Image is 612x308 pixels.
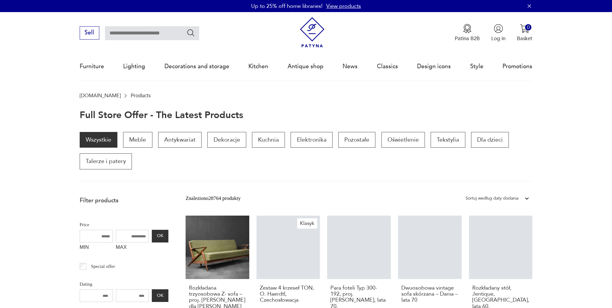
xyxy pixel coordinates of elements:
a: Promotions [502,53,532,80]
a: Elektronika [291,132,332,148]
h3: Zestaw 4 krzeseł TON, O. Haerdtl, Czechosłowacja [260,285,317,303]
font: OK [157,233,163,239]
a: View products [326,2,361,10]
a: Antique shop [288,53,324,80]
button: 0Basket [517,24,532,42]
font: Products [131,92,151,99]
font: Patina B2B [455,35,480,42]
font: OK [157,293,163,298]
font: MIN [80,244,89,250]
button: Search [186,28,195,37]
a: Oświetlenie [381,132,425,148]
a: Medal iconPatina B2B [455,24,480,42]
h3: Dwuosobowa vintage sofa skórzana – Dania – lata 70 [401,285,458,303]
font: Filter products [80,197,119,204]
font: Promotions [502,63,532,70]
img: Medal icon [463,24,472,33]
a: News [343,53,358,80]
a: Talerze i patery [80,153,132,169]
a: Sell [80,31,99,36]
button: Patina B2B [455,24,480,42]
button: Log in [491,24,505,42]
font: Basket [517,35,532,42]
div: Znaleziono 28764 produkty [186,194,241,202]
font: Up to 25% off home libraries! [251,2,323,10]
a: Design icons [417,53,451,80]
font: Full store offer - the latest products [80,109,243,121]
font: Style [470,63,483,70]
font: MAX [116,244,127,250]
a: Decorations and storage [164,53,229,80]
img: User icon [494,24,503,33]
font: Kitchen [248,63,268,70]
a: Dekoracje [207,132,246,148]
button: OK [152,289,168,302]
a: Antykwariat [158,132,202,148]
a: Classics [377,53,398,80]
a: Kitchen [248,53,268,80]
a: Kuchnia [252,132,285,148]
a: Dla dzieci [471,132,509,148]
font: Dating [80,281,92,287]
a: Meble [123,132,152,148]
font: Furniture [80,63,104,70]
a: Furniture [80,53,104,80]
font: Log in [491,35,505,42]
div: Sortuj według daty dodania [466,194,518,202]
font: Price [80,222,89,227]
font: Antique shop [288,63,324,70]
button: OK [152,230,168,242]
font: News [343,63,358,70]
font: Special offer [91,264,115,269]
a: Wszystkie [80,132,117,148]
a: Tekstylia [431,132,465,148]
font: Classics [377,63,398,70]
img: Patina - vintage furniture and decorations store [297,17,327,48]
font: Sell [84,29,94,37]
font: 0 [527,24,530,31]
a: Lighting [123,53,145,80]
font: Design icons [417,63,451,70]
font: Decorations and storage [164,63,229,70]
a: [DOMAIN_NAME] [80,93,121,98]
img: Cart icon [520,24,529,33]
a: Style [470,53,483,80]
button: Sell [80,26,99,40]
font: [DOMAIN_NAME] [80,92,121,99]
a: Pozostałe [338,132,375,148]
font: Lighting [123,63,145,70]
